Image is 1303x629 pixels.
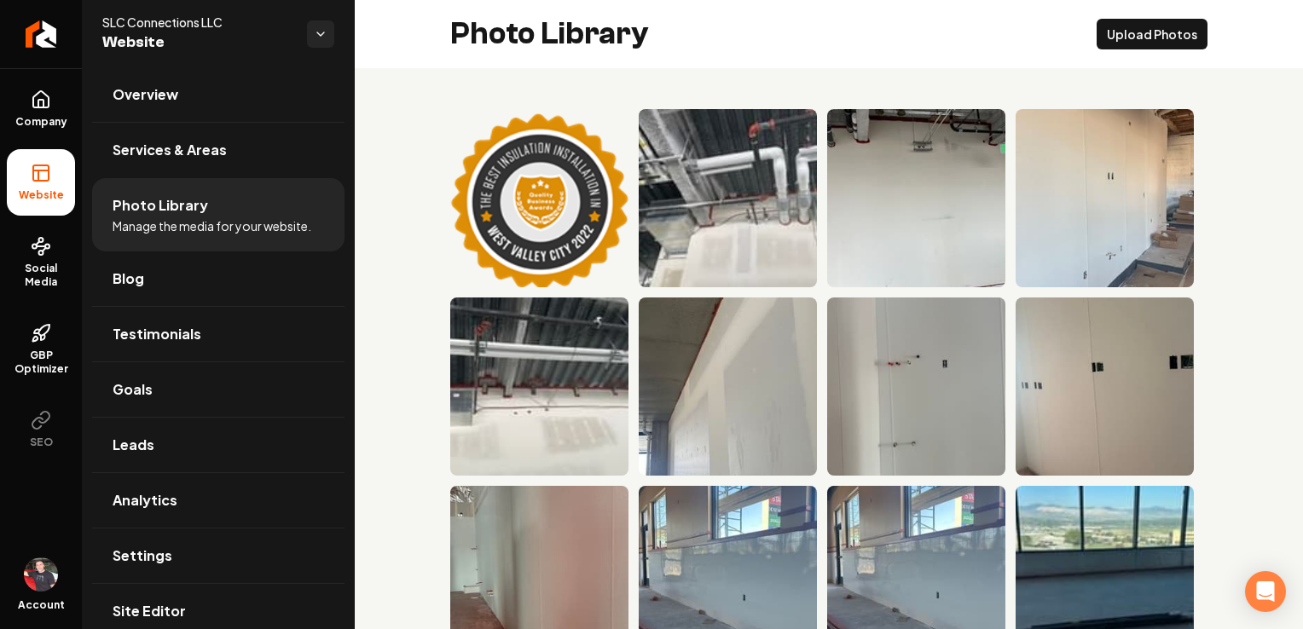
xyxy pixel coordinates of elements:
img: No alt text set for this photo [1016,109,1194,287]
span: Social Media [7,262,75,289]
span: Manage the media for your website. [113,217,311,234]
span: Analytics [113,490,177,511]
img: No alt text set for this photo [827,297,1005,476]
span: Photo Library [113,195,208,216]
span: GBP Optimizer [7,349,75,376]
a: Overview [92,67,345,122]
img: No alt text set for this photo [639,297,817,476]
img: No alt text set for this photo [639,109,817,287]
button: Upload Photos [1097,19,1207,49]
h2: Photo Library [450,17,649,51]
a: Leads [92,418,345,472]
span: Site Editor [113,601,186,621]
span: Goals [113,379,153,400]
span: Testimonials [113,324,201,344]
img: Rebolt Logo [26,20,57,48]
span: Blog [113,268,144,289]
img: No alt text set for this photo [450,109,628,287]
a: GBP Optimizer [7,309,75,390]
span: Website [12,188,71,202]
span: SEO [23,436,60,449]
img: No alt text set for this photo [450,297,628,476]
span: Settings [113,545,172,566]
a: Settings [92,528,345,583]
span: Account [18,598,65,612]
span: Company [9,115,74,129]
a: Goals [92,362,345,417]
a: Services & Areas [92,123,345,177]
button: Open user button [24,557,58,591]
img: Ariel Caprio [24,557,58,591]
a: Company [7,76,75,142]
a: Social Media [7,222,75,303]
a: Blog [92,251,345,306]
span: Website [102,31,293,55]
a: Analytics [92,473,345,528]
a: Testimonials [92,307,345,361]
span: SLC Connections LLC [102,14,293,31]
span: Overview [113,84,178,105]
div: Open Intercom Messenger [1245,571,1286,612]
img: No alt text set for this photo [827,109,1005,287]
span: Leads [113,435,154,455]
span: Services & Areas [113,140,227,160]
img: No alt text set for this photo [1016,297,1194,476]
button: SEO [7,396,75,463]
